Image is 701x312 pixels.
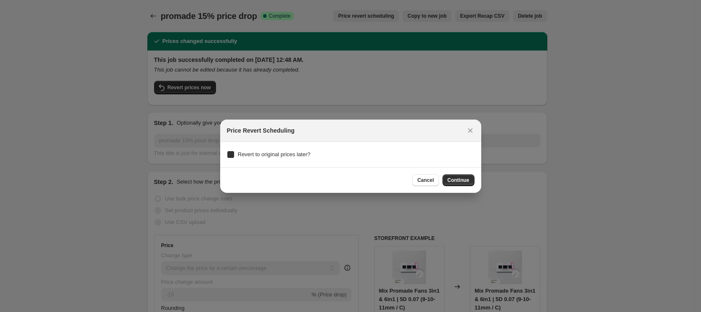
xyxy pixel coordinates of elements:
button: Cancel [412,174,439,186]
h2: Price Revert Scheduling [227,126,295,135]
button: Close [464,125,476,136]
span: Cancel [417,177,434,184]
span: Continue [448,177,469,184]
button: Continue [442,174,474,186]
span: Revert to original prices later? [238,151,311,157]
